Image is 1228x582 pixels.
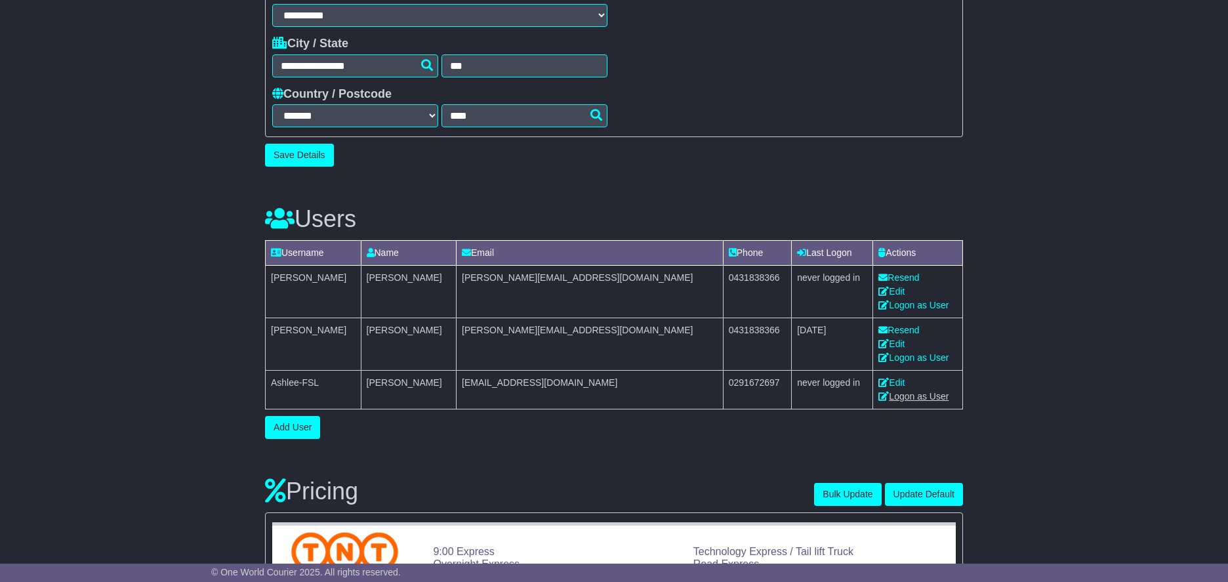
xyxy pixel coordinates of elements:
td: [PERSON_NAME] [266,265,361,318]
td: [PERSON_NAME] [361,318,457,370]
a: Edit [878,377,905,388]
td: Ashlee-FSL [266,370,361,409]
a: Logon as User [878,300,949,310]
a: Logon as User [878,352,949,363]
td: [EMAIL_ADDRESS][DOMAIN_NAME] [457,370,724,409]
button: Save Details [265,144,334,167]
td: [PERSON_NAME][EMAIL_ADDRESS][DOMAIN_NAME] [457,265,724,318]
td: Name [361,240,457,265]
button: Update Default [885,483,963,506]
td: [PERSON_NAME][EMAIL_ADDRESS][DOMAIN_NAME] [457,318,724,370]
a: Road Express [693,558,760,570]
button: Bulk Update [814,483,881,506]
td: never logged in [792,370,873,409]
h3: Pricing [265,478,814,505]
a: Resend [878,325,919,335]
a: Resend [878,272,919,283]
td: [DATE] [792,318,873,370]
label: City / State [272,37,348,51]
h3: Users [265,206,963,232]
img: TNT Domestic [291,532,398,572]
td: [PERSON_NAME] [361,265,457,318]
td: Email [457,240,724,265]
a: Edit [878,339,905,349]
a: 9:00 Express [433,546,494,557]
td: 0431838366 [723,265,791,318]
span: © One World Courier 2025. All rights reserved. [211,567,401,577]
td: 0431838366 [723,318,791,370]
td: 0291672697 [723,370,791,409]
td: never logged in [792,265,873,318]
td: Phone [723,240,791,265]
td: Last Logon [792,240,873,265]
td: [PERSON_NAME] [361,370,457,409]
a: Overnight Express [433,558,520,570]
button: Add User [265,416,320,439]
a: Edit [878,286,905,297]
a: Technology Express / Tail lift Truck [693,546,853,557]
td: Username [266,240,361,265]
td: [PERSON_NAME] [266,318,361,370]
a: Logon as User [878,391,949,402]
td: Actions [873,240,963,265]
label: Country / Postcode [272,87,392,102]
